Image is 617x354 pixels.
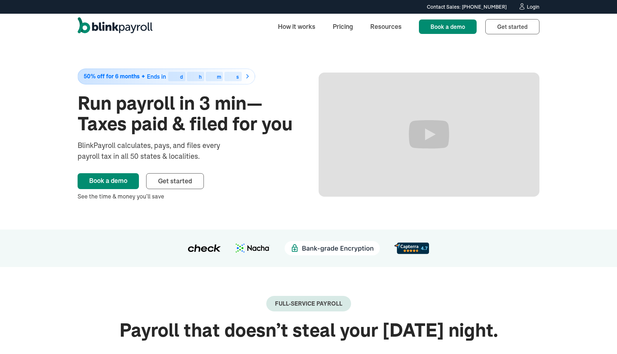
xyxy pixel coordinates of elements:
div: s [236,74,239,79]
h1: Run payroll in 3 min—Taxes paid & filed for you [78,93,298,134]
a: Get started [485,19,539,34]
div: Login [527,4,539,9]
a: 50% off for 6 monthsEnds indhms [78,69,298,84]
a: Pricing [327,19,359,34]
div: h [199,74,202,79]
div: d [180,74,183,79]
a: Login [518,3,539,11]
div: Contact Sales: [PHONE_NUMBER] [427,3,507,11]
div: BlinkPayroll calculates, pays, and files every payroll tax in all 50 states & localities. [78,140,239,162]
h2: Payroll that doesn’t steal your [DATE] night. [78,320,539,341]
a: Book a demo [419,19,477,34]
span: Get started [497,23,528,30]
a: Get started [146,173,204,189]
span: Get started [158,177,192,185]
span: Book a demo [430,23,465,30]
iframe: Run Payroll in 3 min with BlinkPayroll [319,73,539,197]
div: See the time & money you’ll save [78,192,298,201]
a: Resources [364,19,407,34]
span: Ends in [147,73,166,80]
a: How it works [272,19,321,34]
img: d56c0860-961d-46a8-819e-eda1494028f8.svg [394,242,429,254]
span: 50% off for 6 months [84,73,140,79]
div: Full-Service payroll [275,300,342,307]
div: m [217,74,221,79]
a: Book a demo [78,173,139,189]
a: home [78,17,153,36]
